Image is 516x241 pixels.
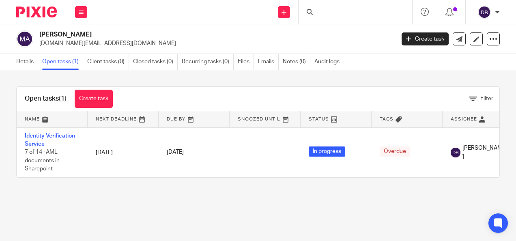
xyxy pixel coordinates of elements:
[25,95,67,103] h1: Open tasks
[59,95,67,102] span: (1)
[25,133,75,147] a: Identity Verification Service
[462,144,505,161] span: [PERSON_NAME]
[39,39,389,47] p: [DOMAIN_NAME][EMAIL_ADDRESS][DOMAIN_NAME]
[238,117,280,121] span: Snoozed Until
[258,54,279,70] a: Emails
[88,127,159,177] td: [DATE]
[133,54,178,70] a: Closed tasks (0)
[402,32,449,45] a: Create task
[16,30,33,47] img: svg%3E
[309,146,345,157] span: In progress
[309,117,329,121] span: Status
[238,54,254,70] a: Files
[182,54,234,70] a: Recurring tasks (0)
[480,96,493,101] span: Filter
[314,54,344,70] a: Audit logs
[451,148,460,157] img: svg%3E
[42,54,83,70] a: Open tasks (1)
[283,54,310,70] a: Notes (0)
[87,54,129,70] a: Client tasks (0)
[478,6,491,19] img: svg%3E
[75,90,113,108] a: Create task
[167,150,184,155] span: [DATE]
[380,117,393,121] span: Tags
[16,6,57,17] img: Pixie
[380,146,410,157] span: Overdue
[16,54,38,70] a: Details
[25,149,60,172] span: 7 of 14 · AML documents in Sharepoint
[39,30,319,39] h2: [PERSON_NAME]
